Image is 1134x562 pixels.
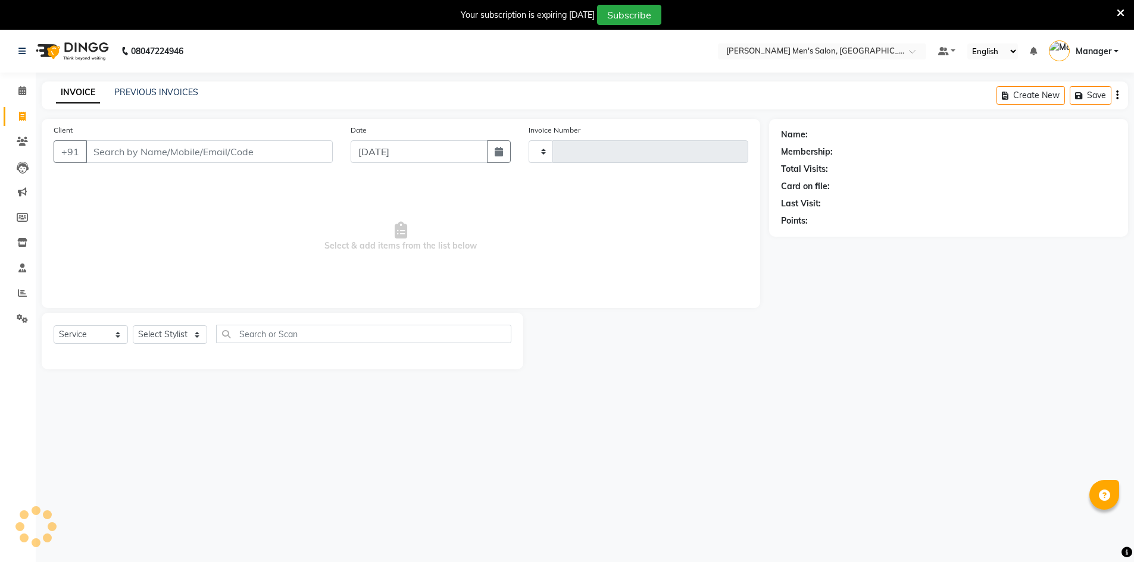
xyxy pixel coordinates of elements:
[30,34,112,68] img: logo
[529,125,580,136] label: Invoice Number
[1070,86,1111,105] button: Save
[781,163,828,175] div: Total Visits:
[597,5,661,25] button: Subscribe
[996,86,1065,105] button: Create New
[1076,45,1111,58] span: Manager
[781,197,821,210] div: Last Visit:
[781,215,808,227] div: Points:
[781,146,833,158] div: Membership:
[56,82,100,103] a: INVOICE
[86,140,333,163] input: Search by Name/Mobile/Email/Code
[461,9,595,21] div: Your subscription is expiring [DATE]
[781,180,830,193] div: Card on file:
[54,125,73,136] label: Client
[216,325,511,343] input: Search or Scan
[351,125,367,136] label: Date
[131,34,183,68] b: 08047224946
[54,177,748,296] span: Select & add items from the list below
[781,128,808,141] div: Name:
[1084,514,1122,550] iframe: chat widget
[1049,40,1070,61] img: Manager
[114,87,198,98] a: PREVIOUS INVOICES
[54,140,87,163] button: +91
